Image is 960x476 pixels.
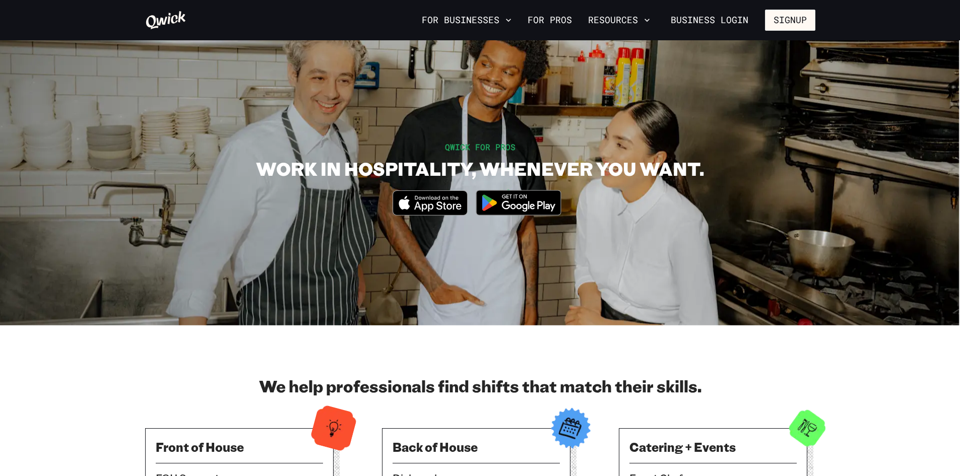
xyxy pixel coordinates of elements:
[662,10,757,31] a: Business Login
[524,12,576,29] a: For Pros
[765,10,815,31] button: Signup
[445,142,516,152] span: QWICK FOR PROS
[145,376,815,396] h2: We help professionals find shifts that match their skills.
[393,439,560,455] h3: Back of House
[156,439,323,455] h3: Front of House
[393,207,468,218] a: Download on the App Store
[256,157,704,180] h1: WORK IN HOSPITALITY, WHENEVER YOU WANT.
[470,184,567,222] img: Get it on Google Play
[418,12,516,29] button: For Businesses
[629,439,797,455] h3: Catering + Events
[584,12,654,29] button: Resources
